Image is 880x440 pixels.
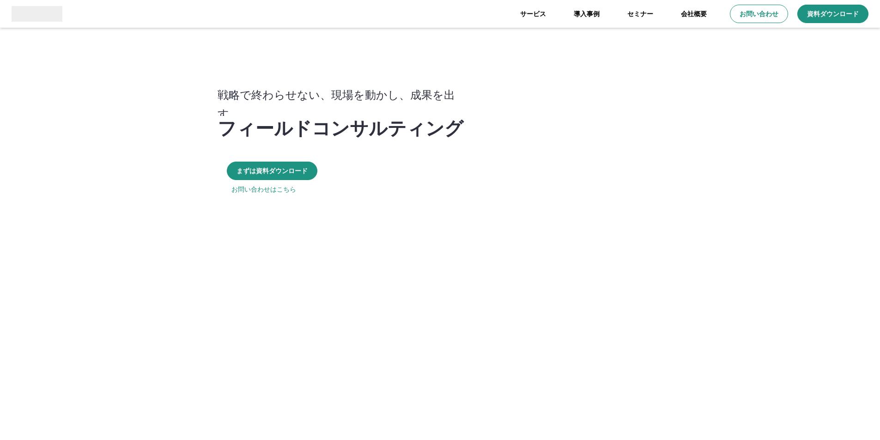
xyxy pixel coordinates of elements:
p: 戦略で終わらせない、現場を動かし、成果を出す。 [218,85,473,123]
a: まずは資料ダウンロード [227,162,317,180]
a: お問い合わせはこちら [231,185,296,194]
p: フィールドコンサルティング [218,116,463,138]
a: お問い合わせ [730,5,788,23]
a: 資料ダウンロード [797,5,868,23]
p: 資料ダウンロード [807,9,859,18]
p: お問い合わせ [740,9,778,18]
p: まずは資料ダウンロード [237,166,308,175]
